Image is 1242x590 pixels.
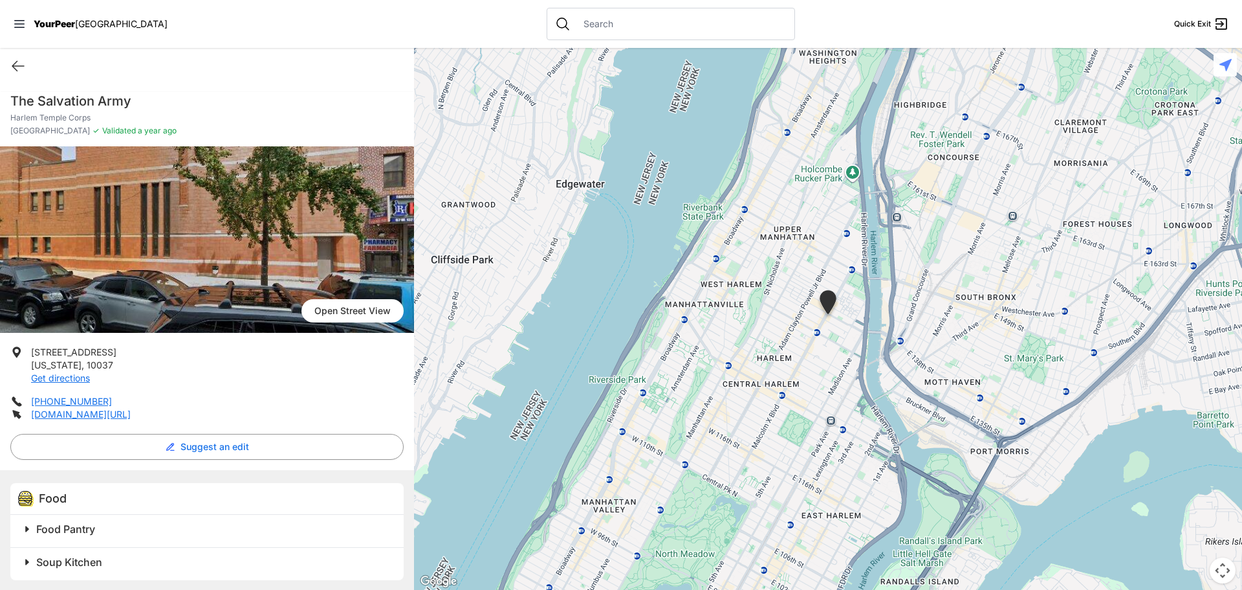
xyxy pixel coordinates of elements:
a: Get directions [31,372,90,383]
a: Open Street View [301,299,404,323]
span: Validated [102,126,136,135]
div: Harlem Temple Corps [812,285,844,324]
span: [GEOGRAPHIC_DATA] [75,18,168,29]
a: YourPeer[GEOGRAPHIC_DATA] [34,20,168,28]
a: [DOMAIN_NAME][URL] [31,409,131,420]
span: [US_STATE] [31,359,82,370]
span: YourPeer [34,18,75,29]
span: , [82,359,84,370]
span: [STREET_ADDRESS] [31,346,116,357]
span: a year ago [136,126,177,135]
span: Suggest an edit [180,440,249,453]
span: Food Pantry [36,523,95,536]
span: Food [39,492,67,505]
img: Google [417,573,460,590]
a: Quick Exit [1174,16,1229,32]
a: Open this area in Google Maps (opens a new window) [417,573,460,590]
span: ✓ [93,126,100,136]
p: Harlem Temple Corps [10,113,404,123]
span: Quick Exit [1174,19,1211,29]
input: Search [576,17,787,30]
span: Soup Kitchen [36,556,102,569]
span: 10037 [87,359,113,370]
span: [GEOGRAPHIC_DATA] [10,126,90,136]
h1: The Salvation Army [10,92,404,110]
button: Map camera controls [1210,558,1236,584]
a: [PHONE_NUMBER] [31,396,112,407]
button: Suggest an edit [10,434,404,460]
